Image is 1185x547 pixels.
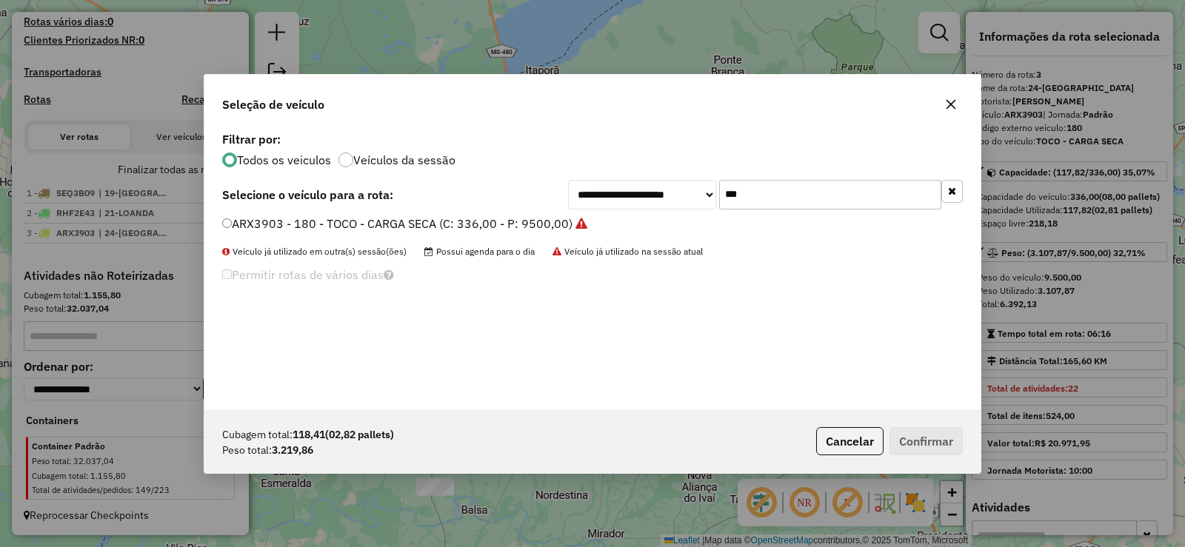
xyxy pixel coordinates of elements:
[575,218,587,229] i: Veículo já utilizado na sessão atual
[222,130,963,148] label: Filtrar por:
[293,427,394,443] strong: 118,41
[384,269,394,281] i: Selecione pelo menos um veículo
[553,246,703,257] span: Veículo já utilizado na sessão atual
[222,215,587,232] label: ARX3903 - 180 - TOCO - CARGA SECA (C: 336,00 - P: 9500,00)
[222,261,394,289] label: Permitir rotas de vários dias
[222,269,232,279] input: Permitir rotas de vários dias
[325,428,394,441] span: (02,82 pallets)
[222,246,407,257] span: Veículo já utilizado em outra(s) sessão(ões)
[424,246,535,257] span: Possui agenda para o dia
[237,154,331,166] label: Todos os veiculos
[222,443,272,458] span: Peso total:
[272,443,313,458] strong: 3.219,86
[816,427,884,455] button: Cancelar
[222,95,324,113] span: Seleção de veículo
[222,218,232,228] input: ARX3903 - 180 - TOCO - CARGA SECA (C: 336,00 - P: 9500,00)
[353,154,455,166] label: Veículos da sessão
[222,427,293,443] span: Cubagem total:
[222,187,393,202] strong: Selecione o veículo para a rota:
